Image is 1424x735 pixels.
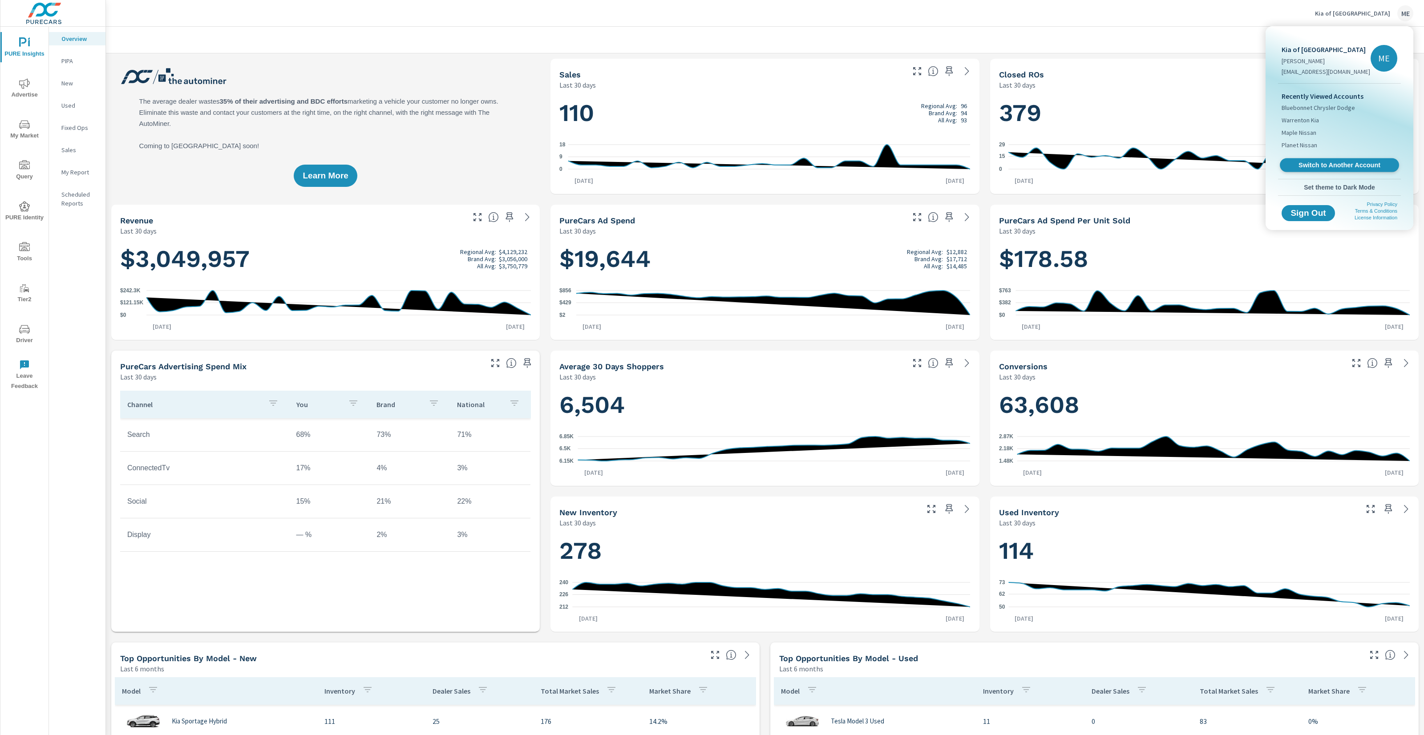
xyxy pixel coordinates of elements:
a: Switch to Another Account [1280,158,1399,172]
span: Switch to Another Account [1285,161,1394,170]
p: [EMAIL_ADDRESS][DOMAIN_NAME] [1282,67,1370,76]
span: Set theme to Dark Mode [1282,183,1397,191]
span: Maple Nissan [1282,128,1316,137]
span: Planet Nissan [1282,141,1317,149]
button: Sign Out [1282,205,1335,221]
p: Kia of [GEOGRAPHIC_DATA] [1282,44,1370,55]
a: License Information [1355,215,1397,220]
span: Warrenton Kia [1282,116,1319,125]
span: Sign Out [1289,209,1328,217]
button: Set theme to Dark Mode [1278,179,1401,195]
div: ME [1371,45,1397,72]
a: Terms & Conditions [1355,208,1397,214]
span: Bluebonnet Chrysler Dodge [1282,103,1355,112]
p: Recently Viewed Accounts [1282,91,1397,101]
p: [PERSON_NAME] [1282,57,1370,65]
a: Privacy Policy [1367,202,1397,207]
